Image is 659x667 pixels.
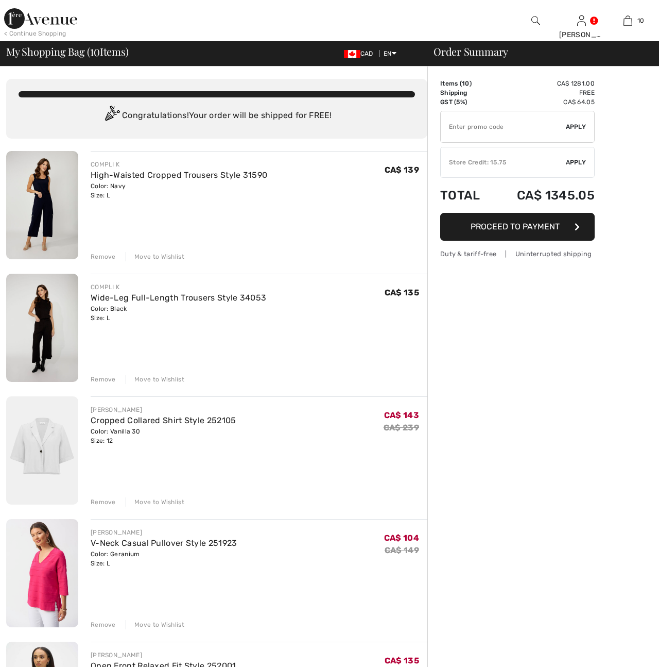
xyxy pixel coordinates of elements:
[384,410,419,420] span: CA$ 143
[91,181,267,200] div: Color: Navy Size: L
[91,415,236,425] a: Cropped Collared Shirt Style 252105
[384,423,419,432] s: CA$ 239
[19,106,415,126] div: Congratulations! Your order will be shipped for FREE!
[493,79,595,88] td: CA$ 1281.00
[577,15,586,25] a: Sign In
[91,282,266,292] div: COMPLI K
[384,533,419,543] span: CA$ 104
[90,44,100,57] span: 10
[91,651,236,660] div: [PERSON_NAME]
[637,16,645,25] span: 10
[493,178,595,213] td: CA$ 1345.05
[559,29,604,40] div: [PERSON_NAME]
[344,50,360,58] img: Canadian Dollar
[440,178,493,213] td: Total
[531,14,540,27] img: search the website
[126,620,184,629] div: Move to Wishlist
[566,158,586,167] span: Apply
[421,46,653,57] div: Order Summary
[440,213,595,241] button: Proceed to Payment
[4,8,77,29] img: 1ère Avenue
[385,545,419,555] s: CA$ 149
[385,165,419,175] span: CA$ 139
[6,519,78,627] img: V-Neck Casual Pullover Style 251923
[126,375,184,384] div: Move to Wishlist
[623,14,632,27] img: My Bag
[440,79,493,88] td: Items ( )
[385,288,419,297] span: CA$ 135
[91,427,236,445] div: Color: Vanilla 30 Size: 12
[91,538,237,548] a: V-Neck Casual Pullover Style 251923
[462,80,470,87] span: 10
[91,375,116,384] div: Remove
[91,304,266,323] div: Color: Black Size: L
[6,46,129,57] span: My Shopping Bag ( Items)
[91,405,236,414] div: [PERSON_NAME]
[6,151,78,259] img: High-Waisted Cropped Trousers Style 31590
[91,620,116,629] div: Remove
[6,396,78,505] img: Cropped Collared Shirt Style 252105
[126,252,184,261] div: Move to Wishlist
[441,158,566,167] div: Store Credit: 15.75
[4,29,66,38] div: < Continue Shopping
[384,50,396,57] span: EN
[91,549,237,568] div: Color: Geranium Size: L
[101,106,122,126] img: Congratulation2.svg
[493,88,595,97] td: Free
[91,252,116,261] div: Remove
[385,656,419,665] span: CA$ 135
[91,170,267,180] a: High-Waisted Cropped Trousers Style 31590
[605,14,650,27] a: 10
[471,222,560,231] span: Proceed to Payment
[441,111,566,142] input: Promo code
[6,274,78,382] img: Wide-Leg Full-Length Trousers Style 34053
[344,50,377,57] span: CAD
[91,497,116,507] div: Remove
[493,97,595,107] td: CA$ 64.05
[91,160,267,169] div: COMPLI K
[440,97,493,107] td: GST (5%)
[577,14,586,27] img: My Info
[440,249,595,259] div: Duty & tariff-free | Uninterrupted shipping
[566,122,586,131] span: Apply
[126,497,184,507] div: Move to Wishlist
[440,88,493,97] td: Shipping
[91,528,237,537] div: [PERSON_NAME]
[91,293,266,303] a: Wide-Leg Full-Length Trousers Style 34053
